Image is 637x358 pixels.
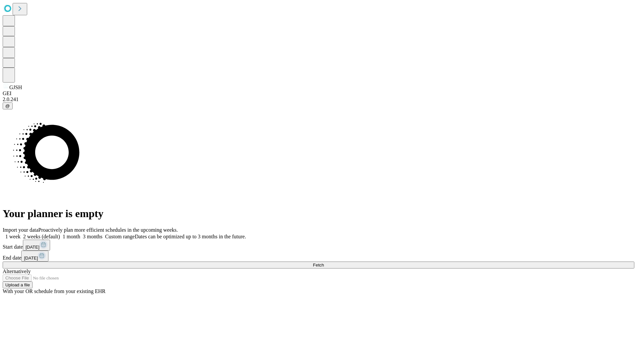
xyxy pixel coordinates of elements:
span: Proactively plan more efficient schedules in the upcoming weeks. [38,227,178,233]
button: [DATE] [23,240,50,251]
span: Dates can be optimized up to 3 months in the future. [135,234,246,239]
button: [DATE] [21,251,48,262]
button: @ [3,102,13,109]
span: GJSH [9,85,22,90]
button: Upload a file [3,281,33,288]
span: Alternatively [3,268,31,274]
span: Import your data [3,227,38,233]
span: @ [5,103,10,108]
div: Start date [3,240,634,251]
span: 1 month [63,234,80,239]
span: 2 weeks (default) [23,234,60,239]
span: [DATE] [24,256,38,261]
span: With your OR schedule from your existing EHR [3,288,106,294]
div: 2.0.241 [3,96,634,102]
h1: Your planner is empty [3,208,634,220]
div: GEI [3,90,634,96]
span: Fetch [313,263,324,268]
button: Fetch [3,262,634,268]
span: Custom range [105,234,135,239]
span: 3 months [83,234,103,239]
span: 1 week [5,234,21,239]
span: [DATE] [26,245,39,250]
div: End date [3,251,634,262]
